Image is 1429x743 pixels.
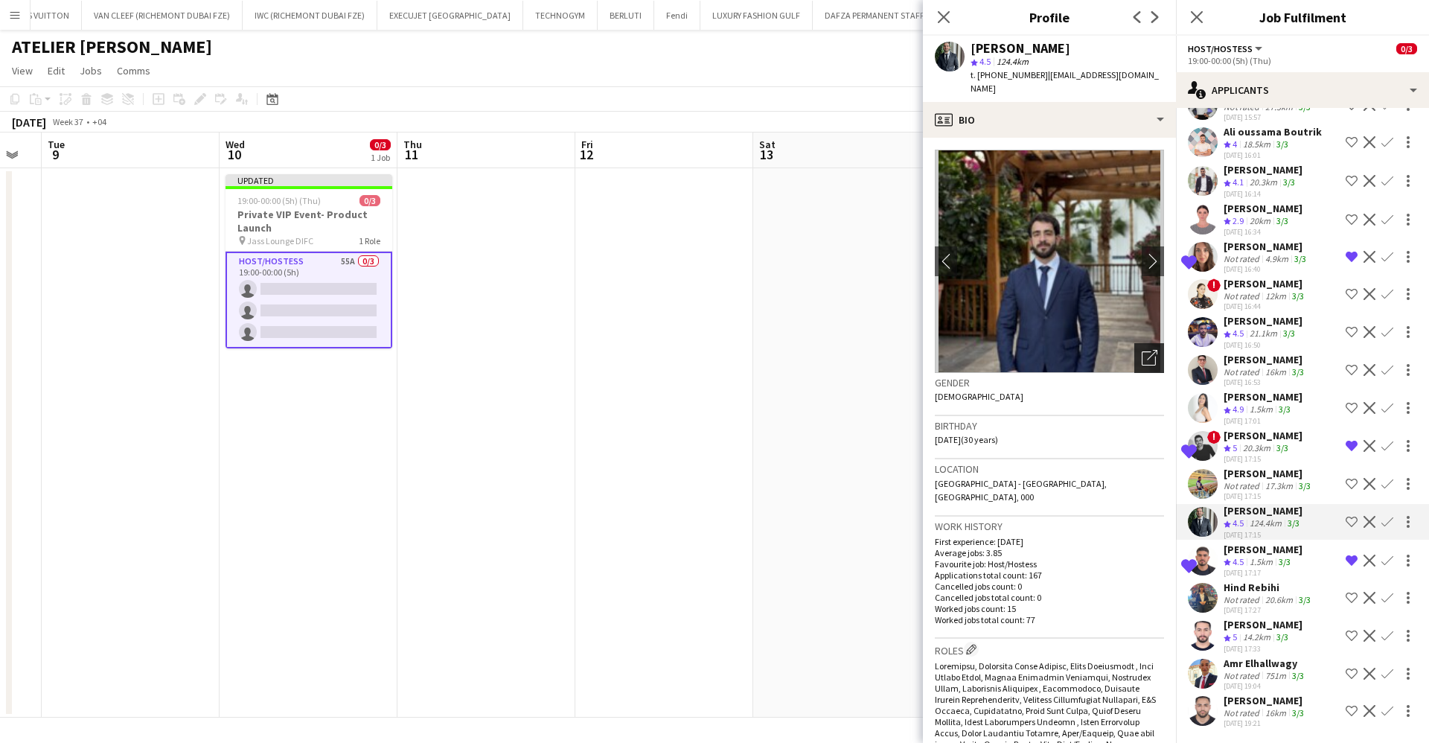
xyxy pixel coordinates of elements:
[1224,314,1302,328] div: [PERSON_NAME]
[1224,202,1302,215] div: [PERSON_NAME]
[935,462,1164,476] h3: Location
[935,391,1023,402] span: [DEMOGRAPHIC_DATA]
[1224,454,1302,464] div: [DATE] 17:15
[1247,517,1285,530] div: 124.4km
[1276,138,1288,150] app-skills-label: 3/3
[1224,253,1262,264] div: Not rated
[12,64,33,77] span: View
[1207,278,1221,292] span: !
[117,64,150,77] span: Comms
[935,570,1164,581] p: Applications total count: 167
[1224,429,1302,442] div: [PERSON_NAME]
[1224,125,1322,138] div: Ali oussama Boutrik
[1224,467,1314,480] div: [PERSON_NAME]
[1233,442,1237,453] span: 5
[935,150,1164,373] img: Crew avatar or photo
[226,174,392,186] div: Updated
[1299,480,1311,491] app-skills-label: 3/3
[48,138,65,151] span: Tue
[1283,176,1295,188] app-skills-label: 3/3
[1233,556,1244,567] span: 4.5
[48,64,65,77] span: Edit
[1188,55,1417,66] div: 19:00-00:00 (5h) (Thu)
[1224,416,1302,426] div: [DATE] 17:01
[1188,43,1265,54] button: Host/Hostess
[1224,302,1307,311] div: [DATE] 16:44
[700,1,813,30] button: LUXURY FASHION GULF
[1292,707,1304,718] app-skills-label: 3/3
[1188,43,1253,54] span: Host/Hostess
[579,146,593,163] span: 12
[759,138,776,151] span: Sat
[1233,404,1244,415] span: 4.9
[813,1,982,30] button: DAFZA PERMANENT STAFF - 2019/2025
[1262,707,1289,718] div: 16km
[923,7,1176,27] h3: Profile
[1224,377,1307,387] div: [DATE] 16:53
[80,64,102,77] span: Jobs
[12,115,46,130] div: [DATE]
[1224,681,1307,691] div: [DATE] 19:04
[226,138,245,151] span: Wed
[1224,390,1302,404] div: [PERSON_NAME]
[1176,7,1429,27] h3: Job Fulfilment
[935,581,1164,592] p: Cancelled jobs count: 0
[1134,343,1164,373] div: Open photos pop-in
[1240,631,1273,644] div: 14.2km
[1224,657,1307,670] div: Amr Elhallwagy
[1224,670,1262,681] div: Not rated
[923,102,1176,138] div: Bio
[1396,43,1417,54] span: 0/3
[935,642,1164,657] h3: Roles
[1224,277,1307,290] div: [PERSON_NAME]
[223,146,245,163] span: 10
[1262,670,1289,681] div: 751m
[1292,366,1304,377] app-skills-label: 3/3
[74,61,108,80] a: Jobs
[971,42,1070,55] div: [PERSON_NAME]
[935,547,1164,558] p: Average jobs: 3.85
[1224,163,1302,176] div: [PERSON_NAME]
[403,138,422,151] span: Thu
[1207,430,1221,444] span: !
[1299,594,1311,605] app-skills-label: 3/3
[1240,138,1273,151] div: 18.5km
[1224,605,1314,615] div: [DATE] 17:27
[1224,480,1262,491] div: Not rated
[971,69,1048,80] span: t. [PHONE_NUMBER]
[1224,340,1302,350] div: [DATE] 16:50
[1276,631,1288,642] app-skills-label: 3/3
[1224,227,1302,237] div: [DATE] 16:34
[1224,504,1302,517] div: [PERSON_NAME]
[1224,353,1307,366] div: [PERSON_NAME]
[1240,442,1273,455] div: 20.3km
[1233,138,1237,150] span: 4
[226,174,392,348] app-job-card: Updated19:00-00:00 (5h) (Thu)0/3Private VIP Event- Product Launch Jass Lounge DIFC1 RoleHost/Host...
[1176,72,1429,108] div: Applicants
[935,520,1164,533] h3: Work history
[1292,290,1304,302] app-skills-label: 3/3
[935,536,1164,547] p: First experience: [DATE]
[1247,556,1276,569] div: 1.5km
[935,603,1164,614] p: Worked jobs count: 15
[111,61,156,80] a: Comms
[371,152,390,163] div: 1 Job
[1294,253,1306,264] app-skills-label: 3/3
[1224,568,1302,578] div: [DATE] 17:17
[92,116,106,127] div: +04
[1279,556,1291,567] app-skills-label: 3/3
[1233,215,1244,226] span: 2.9
[1262,290,1289,302] div: 12km
[1247,176,1280,189] div: 20.3km
[1233,631,1237,642] span: 5
[1288,517,1299,529] app-skills-label: 3/3
[935,592,1164,603] p: Cancelled jobs total count: 0
[1283,328,1295,339] app-skills-label: 3/3
[935,419,1164,433] h3: Birthday
[1224,491,1314,501] div: [DATE] 17:15
[1224,290,1262,302] div: Not rated
[1262,366,1289,377] div: 16km
[1292,670,1304,681] app-skills-label: 3/3
[598,1,654,30] button: BERLUTI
